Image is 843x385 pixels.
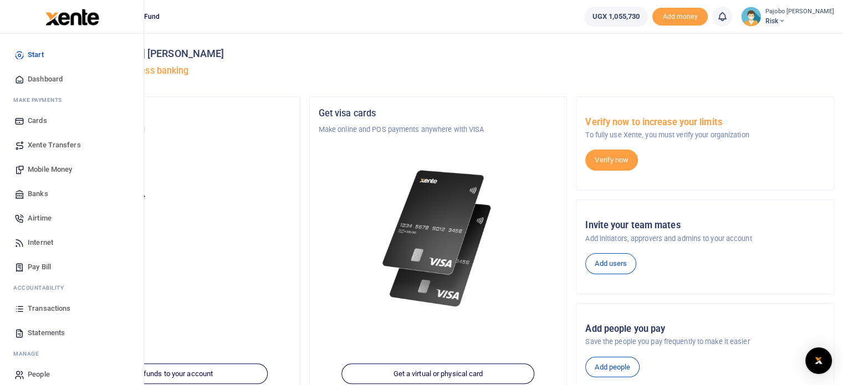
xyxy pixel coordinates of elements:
[52,108,291,119] h5: Organization
[52,124,291,135] p: National Social Security Fund
[28,213,52,224] span: Airtime
[28,303,70,314] span: Transactions
[28,49,44,60] span: Start
[28,140,81,151] span: Xente Transfers
[42,48,834,60] h4: Hello [PERSON_NAME] [PERSON_NAME]
[28,327,65,338] span: Statements
[9,157,135,182] a: Mobile Money
[319,124,558,135] p: Make online and POS payments anywhere with VISA
[342,363,535,384] a: Get a virtual or physical card
[652,8,708,26] li: Toup your wallet
[9,67,135,91] a: Dashboard
[585,220,825,231] h5: Invite your team mates
[52,167,291,178] p: Risk
[28,188,48,199] span: Banks
[9,182,135,206] a: Banks
[379,162,498,316] img: xente-_physical_cards.png
[585,324,825,335] h5: Add people you pay
[585,336,825,347] p: Save the people you pay frequently to make it easier
[52,151,291,162] h5: Account
[52,192,291,203] p: Your current account balance
[28,164,72,175] span: Mobile Money
[9,321,135,345] a: Statements
[585,357,640,378] a: Add people
[9,345,135,362] li: M
[585,117,825,128] h5: Verify now to increase your limits
[28,115,47,126] span: Cards
[19,350,39,358] span: anage
[9,296,135,321] a: Transactions
[585,253,636,274] a: Add users
[45,9,99,25] img: logo-large
[9,91,135,109] li: M
[585,130,825,141] p: To fully use Xente, you must verify your organization
[22,284,64,292] span: countability
[9,109,135,133] a: Cards
[741,7,761,27] img: profile-user
[9,230,135,255] a: Internet
[652,8,708,26] span: Add money
[44,12,99,20] a: logo-small logo-large logo-large
[28,261,51,273] span: Pay Bill
[19,96,62,104] span: ake Payments
[9,133,135,157] a: Xente Transfers
[9,206,135,230] a: Airtime
[805,347,832,374] div: Open Intercom Messenger
[765,16,834,26] span: Risk
[580,7,652,27] li: Wallet ballance
[28,369,50,380] span: People
[28,237,53,248] span: Internet
[9,43,135,67] a: Start
[9,279,135,296] li: Ac
[75,363,268,384] a: Add funds to your account
[28,74,63,85] span: Dashboard
[765,7,834,17] small: Pajobo [PERSON_NAME]
[585,150,638,171] a: Verify now
[52,206,291,217] h5: UGX 1,055,730
[42,65,834,76] h5: Welcome to better business banking
[741,7,834,27] a: profile-user Pajobo [PERSON_NAME] Risk
[585,233,825,244] p: Add initiators, approvers and admins to your account
[319,108,558,119] h5: Get visa cards
[652,12,708,20] a: Add money
[592,11,640,22] span: UGX 1,055,730
[584,7,648,27] a: UGX 1,055,730
[9,255,135,279] a: Pay Bill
